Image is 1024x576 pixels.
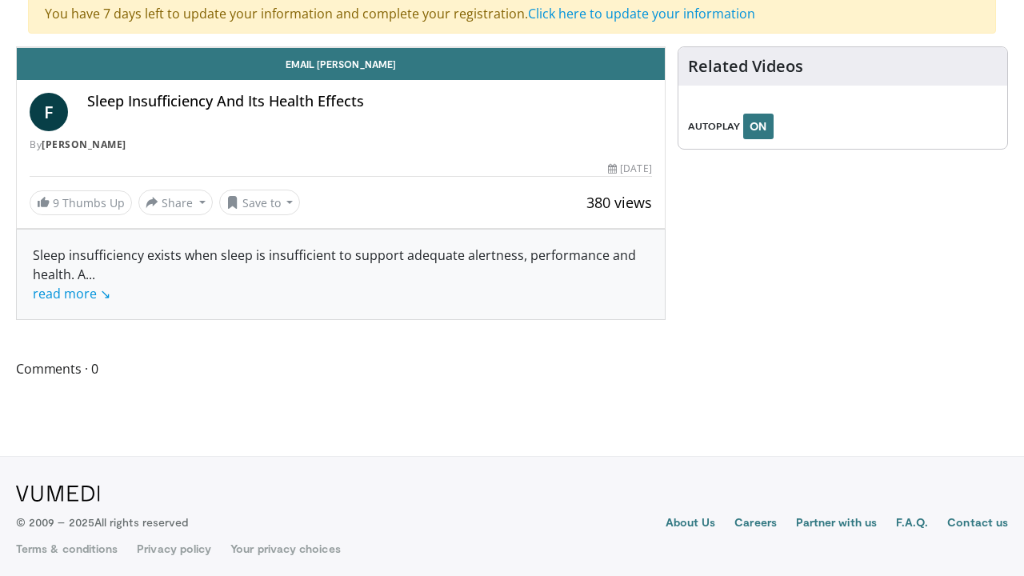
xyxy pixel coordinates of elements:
[688,119,740,134] span: AUTOPLAY
[30,190,132,215] a: 9 Thumbs Up
[608,162,651,176] div: [DATE]
[87,93,652,110] h4: Sleep Insufficiency And Its Health Effects
[137,541,211,557] a: Privacy policy
[688,57,803,76] h4: Related Videos
[219,190,301,215] button: Save to
[796,514,877,534] a: Partner with us
[743,114,774,139] button: ON
[53,195,59,210] span: 9
[33,246,649,303] div: Sleep insufficiency exists when sleep is insufficient to support adequate alertness, performance ...
[17,48,665,80] a: Email [PERSON_NAME]
[528,5,755,22] a: Click here to update your information
[230,541,340,557] a: Your privacy choices
[16,514,188,530] p: © 2009 – 2025
[16,486,100,502] img: VuMedi Logo
[42,138,126,151] a: [PERSON_NAME]
[17,47,665,48] video-js: Video Player
[666,514,716,534] a: About Us
[16,541,118,557] a: Terms & conditions
[947,514,1008,534] a: Contact us
[586,193,652,212] span: 380 views
[734,514,777,534] a: Careers
[33,285,110,302] a: read more ↘
[94,515,188,529] span: All rights reserved
[16,358,666,379] span: Comments 0
[896,514,928,534] a: F.A.Q.
[30,93,68,131] a: F
[138,190,213,215] button: Share
[30,138,652,152] div: By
